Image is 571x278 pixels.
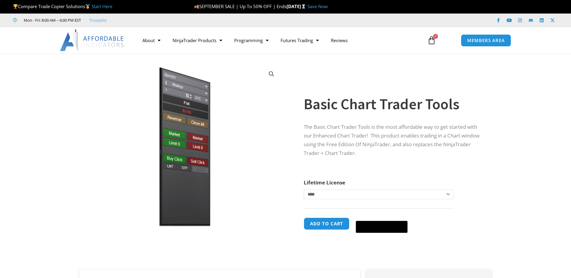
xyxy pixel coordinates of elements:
img: 🏆 [13,4,18,9]
img: 🥇 [85,4,90,9]
a: Start Here [92,3,112,9]
a: Clear options [304,202,313,206]
a: Reviews [325,33,354,47]
a: View full-screen image gallery [266,69,277,79]
a: Trustpilot [89,17,107,24]
span: SEPTEMBER SALE | Up To 50% OFF | Ends [194,3,287,9]
nav: Menu [136,33,420,47]
p: The Basic Chart Trader Tools is the most affordable way to get started with our Enhanced Chart Tr... [304,123,479,158]
img: 🍂 [194,4,199,9]
button: Add to cart [304,218,349,230]
span: Mon - Fri: 8:00 AM – 6:00 PM EST [22,17,81,24]
span: 0 [433,34,438,39]
span: Compare Trade Copier Solutions [13,3,112,9]
a: NinjaTrader Products [166,33,228,47]
label: Lifetime License [304,179,345,186]
img: LogoAI | Affordable Indicators – NinjaTrader [60,29,125,51]
a: Futures Trading [275,33,325,47]
img: BasicTools [88,64,281,230]
img: ⌛ [301,4,306,9]
span: MEMBERS AREA [467,38,505,43]
a: Programming [228,33,275,47]
strong: [DATE] [287,3,307,9]
button: Buy with GPay [356,221,408,233]
a: Save Now [307,3,328,9]
a: 0 [418,32,445,49]
a: About [136,33,166,47]
a: MEMBERS AREA [461,34,511,47]
h1: Basic Chart Trader Tools [304,94,479,115]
